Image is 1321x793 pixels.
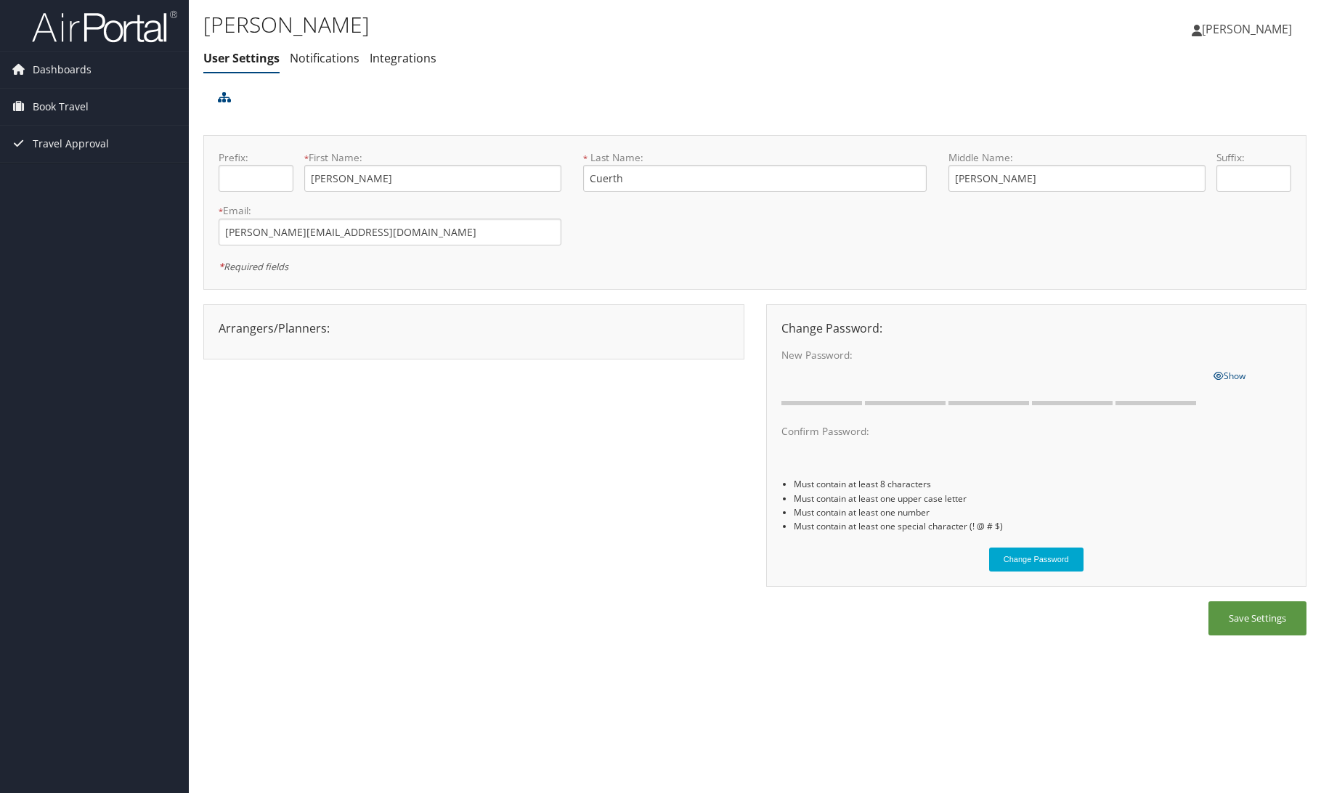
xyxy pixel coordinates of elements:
[203,50,280,66] a: User Settings
[1216,150,1291,165] label: Suffix:
[219,150,293,165] label: Prefix:
[794,492,1291,505] li: Must contain at least one upper case letter
[781,348,1203,362] label: New Password:
[1208,601,1306,635] button: Save Settings
[203,9,939,40] h1: [PERSON_NAME]
[33,52,92,88] span: Dashboards
[208,320,740,337] div: Arrangers/Planners:
[771,320,1303,337] div: Change Password:
[1214,370,1245,382] span: Show
[33,89,89,125] span: Book Travel
[583,150,926,165] label: Last Name:
[794,505,1291,519] li: Must contain at least one number
[370,50,436,66] a: Integrations
[304,150,561,165] label: First Name:
[1192,7,1306,51] a: [PERSON_NAME]
[33,126,109,162] span: Travel Approval
[219,260,288,273] em: Required fields
[1202,21,1292,37] span: [PERSON_NAME]
[781,424,1203,439] label: Confirm Password:
[794,477,1291,491] li: Must contain at least 8 characters
[219,203,561,218] label: Email:
[794,519,1291,533] li: Must contain at least one special character (! @ # $)
[290,50,359,66] a: Notifications
[989,548,1084,572] button: Change Password
[32,9,177,44] img: airportal-logo.png
[1214,367,1245,383] a: Show
[948,150,1206,165] label: Middle Name:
